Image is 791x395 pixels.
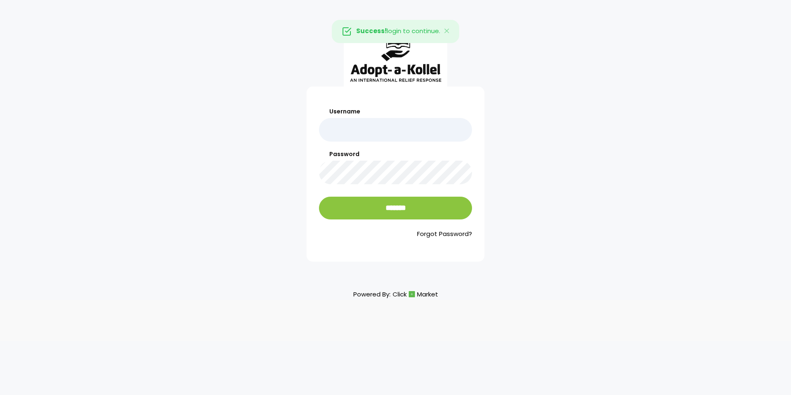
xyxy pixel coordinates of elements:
[393,289,438,300] a: ClickMarket
[319,150,472,159] label: Password
[319,107,472,116] label: Username
[356,26,387,35] strong: Success!
[332,20,459,43] div: login to continue.
[319,229,472,239] a: Forgot Password?
[344,27,447,87] img: aak_logo_sm.jpeg
[435,20,459,43] button: Close
[353,289,438,300] p: Powered By:
[409,291,415,297] img: cm_icon.png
